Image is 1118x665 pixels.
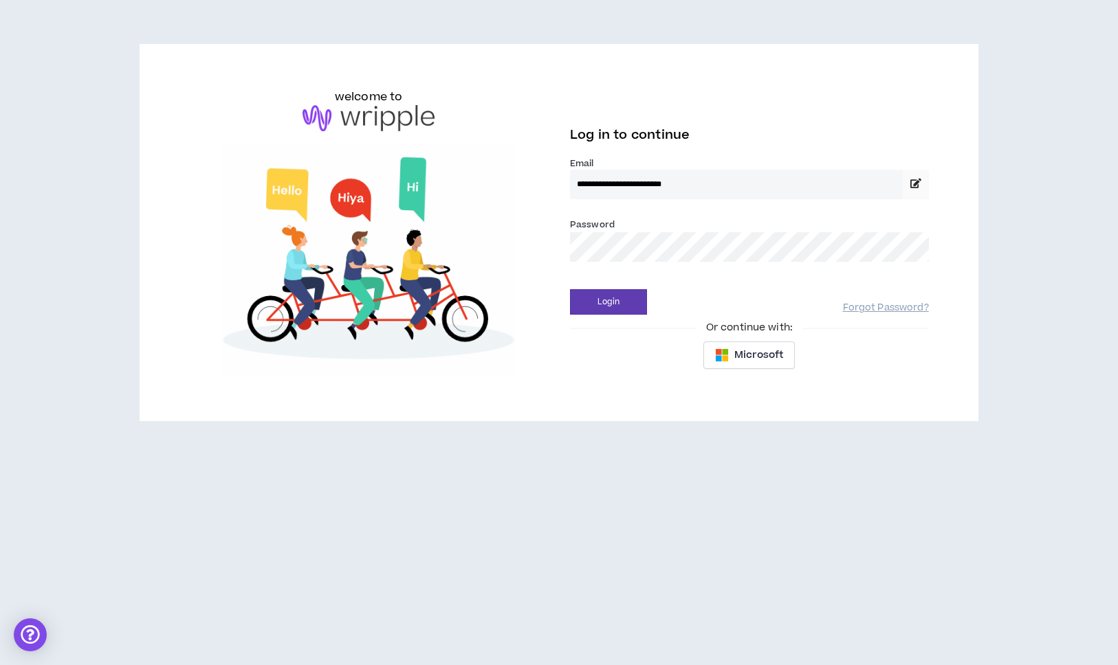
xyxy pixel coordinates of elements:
label: Password [570,218,615,231]
img: Welcome to Wripple [189,145,548,376]
span: Log in to continue [570,126,690,144]
button: Microsoft [703,341,795,369]
span: Microsoft [734,348,783,363]
button: Login [570,289,647,315]
a: Forgot Password? [843,302,929,315]
div: Open Intercom Messenger [14,618,47,651]
img: logo-brand.png [303,105,435,131]
h6: welcome to [335,89,403,105]
label: Email [570,157,929,170]
span: Or continue with: [697,320,802,335]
